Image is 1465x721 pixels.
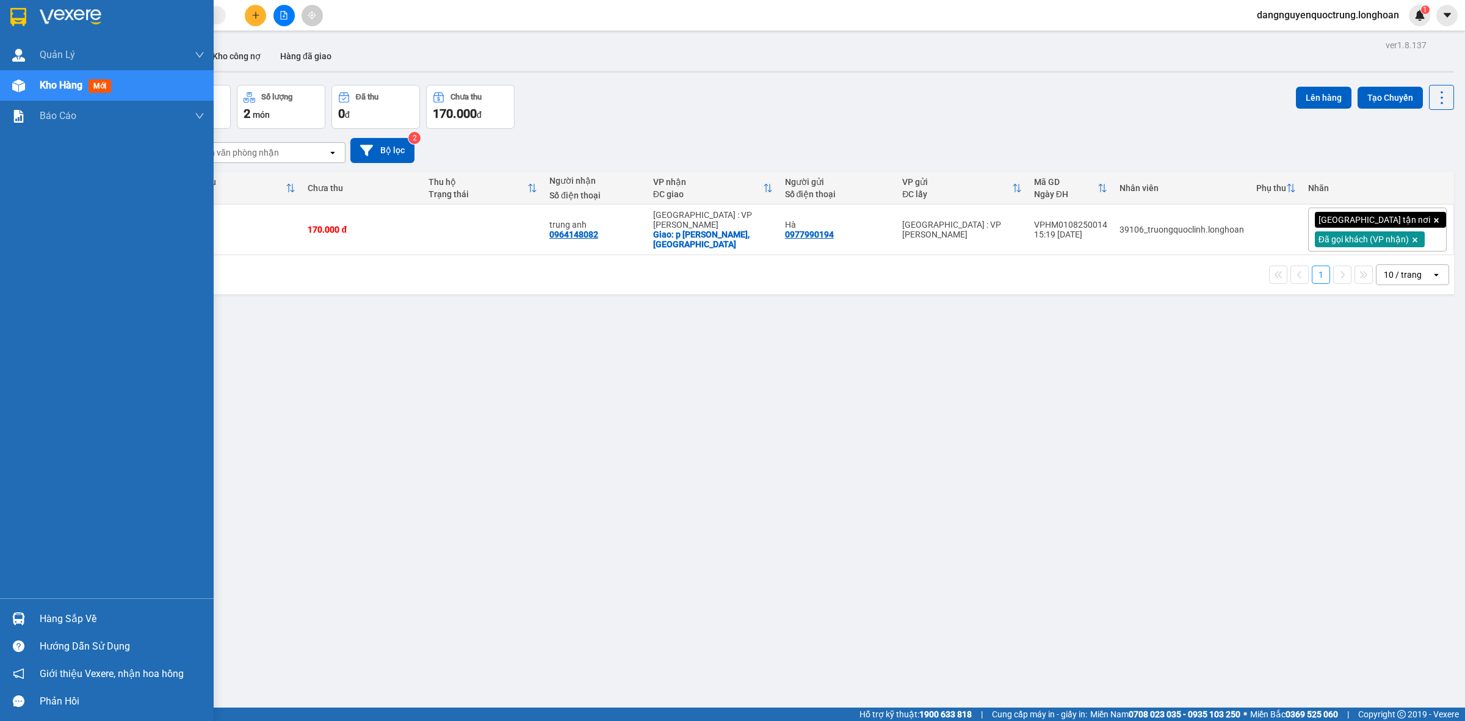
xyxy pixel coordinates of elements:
span: down [195,111,204,121]
div: trung anh [549,220,641,230]
button: Kho công nợ [203,42,270,71]
button: Đã thu0đ [331,85,420,129]
div: 10 / trang [1384,269,1422,281]
button: Bộ lọc [350,138,414,163]
div: Phụ thu [1256,183,1286,193]
div: Số điện thoại [785,189,891,199]
div: Giao: p trần quang diệu,tp quy nhơn [653,230,773,249]
img: warehouse-icon [12,49,25,62]
div: Số điện thoại [549,190,641,200]
strong: 0708 023 035 - 0935 103 250 [1129,709,1240,719]
div: Số lượng [261,93,292,101]
img: logo-vxr [10,8,26,26]
div: Trạng thái [429,189,527,199]
button: Tạo Chuyến [1358,87,1423,109]
th: Toggle SortBy [422,172,543,205]
span: aim [308,11,316,20]
button: Số lượng2món [237,85,325,129]
div: Phản hồi [40,692,204,711]
img: solution-icon [12,110,25,123]
span: caret-down [1442,10,1453,21]
span: question-circle [13,640,24,652]
div: 170.000 đ [308,225,416,234]
th: Toggle SortBy [184,172,302,205]
div: Hướng dẫn sử dụng [40,637,204,656]
img: warehouse-icon [12,79,25,92]
th: Toggle SortBy [647,172,779,205]
div: Đã thu [356,93,378,101]
span: Quản Lý [40,47,75,62]
sup: 2 [408,132,421,144]
div: ver 1.8.137 [1386,38,1427,52]
div: HTTT [190,189,286,199]
span: Hỗ trợ kỹ thuật: [859,708,972,721]
span: 1 [1423,5,1427,14]
span: [GEOGRAPHIC_DATA] tận nơi [1318,214,1430,225]
span: down [195,50,204,60]
span: Miền Bắc [1250,708,1338,721]
button: 1 [1312,266,1330,284]
button: file-add [273,5,295,26]
sup: 1 [1421,5,1430,14]
div: 39106_truongquoclinh.longhoan [1120,225,1244,234]
div: Người nhận [549,176,641,186]
span: 0 [338,106,345,121]
span: plus [251,11,260,20]
div: Chưa thu [450,93,482,101]
span: | [981,708,983,721]
th: Toggle SortBy [1028,172,1113,205]
span: | [1347,708,1349,721]
button: Hàng đã giao [270,42,341,71]
span: Đã gọi khách (VP nhận) [1318,234,1409,245]
div: Thu hộ [429,177,527,187]
span: 2 [244,106,250,121]
div: VP nhận [653,177,763,187]
strong: 0369 525 060 [1286,709,1338,719]
span: Miền Nam [1090,708,1240,721]
svg: open [1431,270,1441,280]
span: 170.000 [433,106,477,121]
span: ⚪️ [1243,712,1247,717]
div: 15:19 [DATE] [1034,230,1107,239]
span: mới [89,79,111,93]
div: Mã GD [1034,177,1098,187]
span: message [13,695,24,707]
th: Toggle SortBy [1250,172,1302,205]
div: Chọn văn phòng nhận [195,147,279,159]
div: VPHM0108250014 [1034,220,1107,230]
button: caret-down [1436,5,1458,26]
span: file-add [280,11,288,20]
span: đ [477,110,482,120]
button: Chưa thu170.000đ [426,85,515,129]
svg: open [328,148,338,158]
span: đ [345,110,350,120]
div: [GEOGRAPHIC_DATA] : VP [PERSON_NAME] [902,220,1021,239]
div: 0977990194 [785,230,834,239]
span: Kho hàng [40,79,82,91]
div: Chưa thu [308,183,416,193]
div: Đã thu [190,177,286,187]
div: Nhân viên [1120,183,1244,193]
div: ĐC giao [653,189,763,199]
div: 0964148082 [549,230,598,239]
div: Hà [785,220,891,230]
div: Người gửi [785,177,891,187]
button: aim [302,5,323,26]
button: plus [245,5,266,26]
strong: 1900 633 818 [919,709,972,719]
div: [GEOGRAPHIC_DATA] : VP [PERSON_NAME] [653,210,773,230]
div: Nhãn [1308,183,1447,193]
span: Báo cáo [40,108,76,123]
div: Ngày ĐH [1034,189,1098,199]
div: VP gửi [902,177,1011,187]
span: Giới thiệu Vexere, nhận hoa hồng [40,666,184,681]
th: Toggle SortBy [896,172,1027,205]
div: Hàng sắp về [40,610,204,628]
span: copyright [1397,710,1406,719]
span: notification [13,668,24,679]
span: dangnguyenquoctrung.longhoan [1247,7,1409,23]
button: Lên hàng [1296,87,1351,109]
img: icon-new-feature [1414,10,1425,21]
span: món [253,110,270,120]
span: Cung cấp máy in - giấy in: [992,708,1087,721]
